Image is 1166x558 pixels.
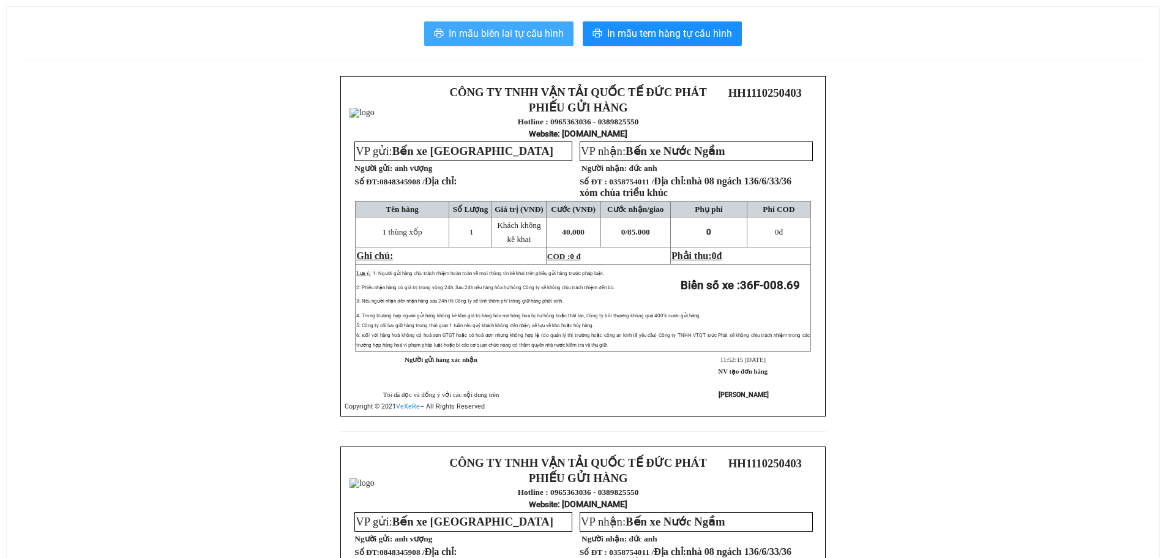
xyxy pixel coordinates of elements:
[450,86,707,99] strong: CÔNG TY TNHH VẬN TẢI QUỐC TẾ ĐỨC PHÁT
[354,177,457,186] strong: Số ĐT:
[453,205,488,214] span: Số Lượng
[405,356,477,363] strong: Người gửi hàng xác nhận
[747,102,783,138] img: qr-code
[728,86,802,99] span: HH1110250403
[356,333,810,348] span: 6: Đối với hàng hoá không có hoá đơn GTGT hoặc có hoá đơn nhưng không hợp lệ (do quản lý thị trườ...
[345,402,485,410] span: Copyright © 2021 – All Rights Reserved
[373,271,604,276] span: 1: Người gửi hàng chịu trách nhiệm hoàn toàn về mọi thông tin kê khai trên phiếu gửi hàng trước p...
[379,548,457,557] span: 0848345908 /
[354,164,392,173] strong: Người gửi:
[719,368,768,375] strong: NV tạo đơn hàng
[529,472,628,484] strong: PHIẾU GỬI HÀNG
[607,26,732,41] span: In mẫu tem hàng tự cấu hình
[356,323,593,328] span: 5: Công ty chỉ lưu giữ hàng trong thời gian 1 tuần nếu quý khách không đến nhận, sẽ lưu về kho ho...
[450,456,707,469] strong: CÔNG TY TNHH VẬN TẢI QUỐC TẾ ĐỨC PHÁT
[349,478,375,488] img: logo
[695,205,722,214] span: Phụ phí
[356,251,393,261] span: Ghi chú:
[775,227,783,236] span: đ
[497,221,540,244] span: Khách không kê khai
[775,227,779,236] span: 0
[580,548,607,557] strong: Số ĐT :
[349,108,375,118] img: logo
[706,227,711,236] span: 0
[354,534,392,543] strong: Người gửi:
[356,285,614,290] span: 2: Phiếu nhận hàng có giá trị trong vòng 24h. Sau 24h nếu hàng hóa hư hỏng Công ty sẽ không chịu ...
[529,500,558,509] span: Website
[495,205,544,214] span: Giá trị (VNĐ)
[529,129,627,138] strong: : [DOMAIN_NAME]
[562,227,585,236] span: 40.000
[469,227,474,236] span: 1
[728,457,802,470] span: HH1110250403
[392,145,553,157] span: Bến xe [GEOGRAPHIC_DATA]
[392,515,553,528] span: Bến xe [GEOGRAPHIC_DATA]
[356,271,370,276] span: Lưu ý:
[607,205,664,214] span: Cước nhận/giao
[712,251,717,261] span: 0
[583,21,742,46] button: printerIn mẫu tem hàng tự cấu hình
[518,117,639,126] strong: Hotline : 0965363036 - 0389825550
[425,546,457,557] span: Địa chỉ:
[581,515,725,528] span: VP nhận:
[681,279,800,292] strong: Biển số xe :
[570,252,580,261] span: 0 đ
[551,205,596,214] span: Cước (VNĐ)
[395,164,433,173] span: anh vượng
[356,298,562,304] span: 3: Nếu người nhận đến nhận hàng sau 24h thì Công ty sẽ tính thêm phí trông giữ hàng phát sinh.
[671,251,722,261] span: Phải thu:
[621,227,650,236] span: 0/
[629,164,657,173] span: đức anh
[740,279,800,292] span: 36F-008.69
[629,534,657,543] span: đức anh
[580,176,791,198] span: nhà 08 ngách 136/6/33/36 xóm chùa triều khúc
[424,21,574,46] button: printerIn mẫu biên lai tự cấu hình
[581,145,725,157] span: VP nhận:
[529,101,628,114] strong: PHIẾU GỬI HÀNG
[518,488,639,497] strong: Hotline : 0965363036 - 0389825550
[717,251,722,261] span: đ
[719,391,769,399] strong: [PERSON_NAME]
[720,356,766,363] span: 11:52:15 [DATE]
[529,129,558,138] span: Website
[580,176,791,198] span: Địa chỉ:
[386,205,419,214] span: Tên hàng
[449,26,564,41] span: In mẫu biên lai tự cấu hình
[356,145,553,157] span: VP gửi:
[581,164,627,173] strong: Người nhận:
[383,391,499,398] span: Tôi đã đọc và đồng ý với các nội dung trên
[627,227,650,236] span: 85.000
[434,28,444,40] span: printer
[626,145,725,157] span: Bến xe Nước Ngầm
[379,177,457,186] span: 0848345908 /
[395,534,433,543] span: anh vượng
[529,499,627,509] strong: : [DOMAIN_NAME]
[356,313,701,319] span: 4: Trong trường hợp người gửi hàng không kê khai giá trị hàng hóa mà hàng hóa bị hư hỏng hoặc thấ...
[580,177,607,186] strong: Số ĐT :
[547,252,581,261] span: COD :
[626,515,725,528] span: Bến xe Nước Ngầm
[354,548,457,557] strong: Số ĐT:
[592,28,602,40] span: printer
[581,534,627,543] strong: Người nhận:
[747,472,783,509] img: qr-code
[580,177,791,198] span: 0358754011 /
[425,176,457,186] span: Địa chỉ:
[763,205,794,214] span: Phí COD
[396,402,420,410] a: VeXeRe
[383,227,422,236] span: 1 thùng xốp
[356,515,553,528] span: VP gửi:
